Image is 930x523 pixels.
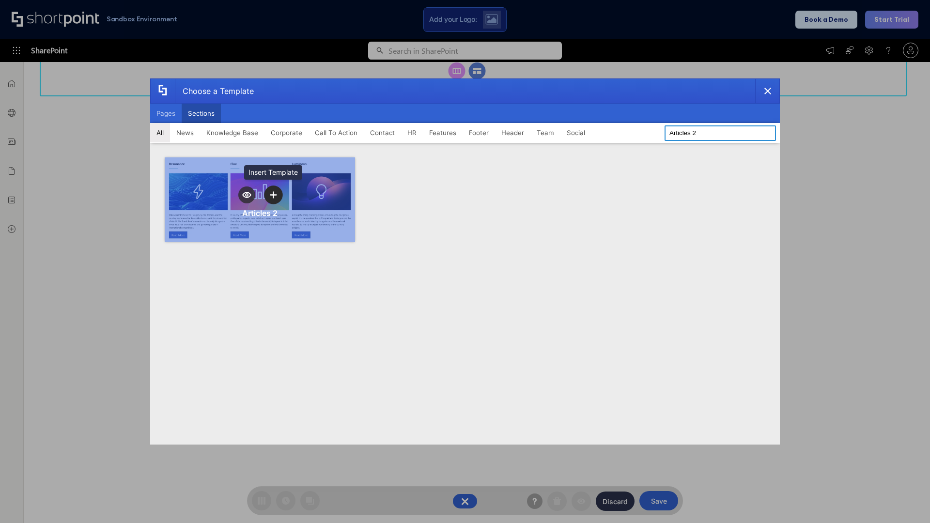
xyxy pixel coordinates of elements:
div: template selector [150,78,780,445]
button: HR [401,123,423,142]
button: All [150,123,170,142]
button: Knowledge Base [200,123,264,142]
div: Choose a Template [175,79,254,103]
button: Contact [364,123,401,142]
button: Pages [150,104,182,123]
button: Call To Action [309,123,364,142]
button: Footer [463,123,495,142]
button: News [170,123,200,142]
button: Header [495,123,530,142]
button: Features [423,123,463,142]
iframe: Chat Widget [882,477,930,523]
button: Team [530,123,560,142]
button: Sections [182,104,221,123]
input: Search [665,125,776,141]
button: Social [560,123,591,142]
div: Articles 2 [242,208,278,218]
button: Corporate [264,123,309,142]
